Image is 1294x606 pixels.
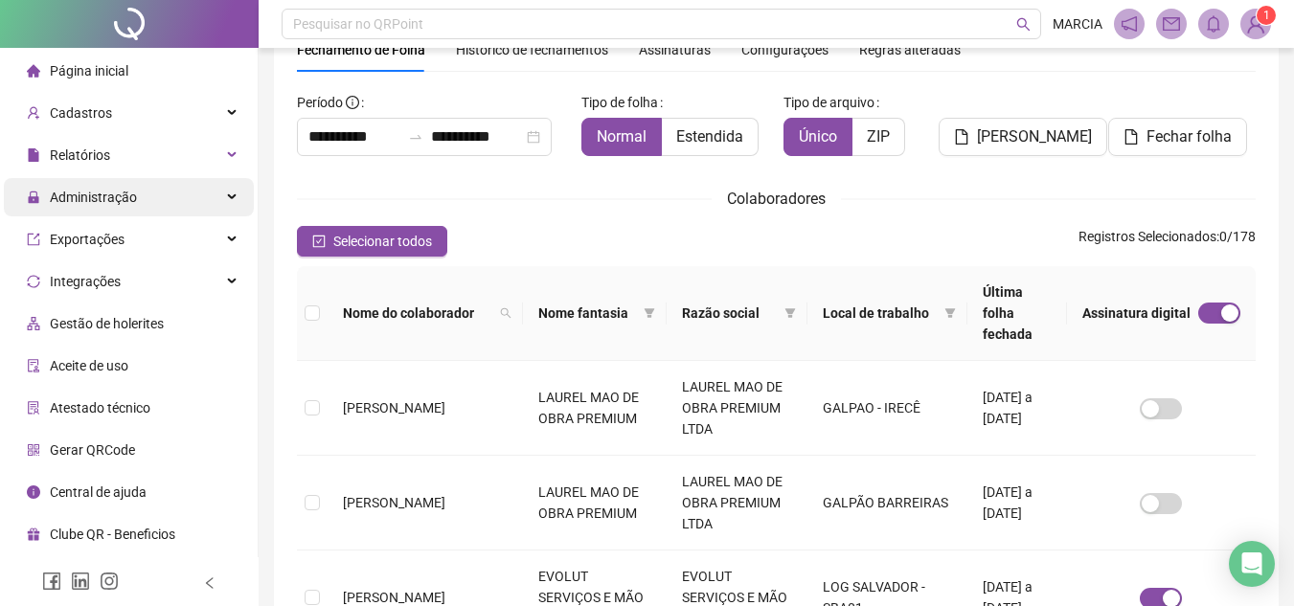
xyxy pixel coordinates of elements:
span: Estendida [676,127,743,146]
span: ZIP [867,127,890,146]
span: Gestão de holerites [50,316,164,331]
td: [DATE] a [DATE] [967,456,1067,550]
span: Tipo de arquivo [783,92,874,113]
span: instagram [100,572,119,591]
button: Selecionar todos [297,226,447,257]
span: Razão social [682,303,777,324]
span: [PERSON_NAME] [343,590,445,605]
span: Central de ajuda [50,484,147,500]
span: bell [1205,15,1222,33]
span: filter [640,299,659,327]
span: Nome do colaborador [343,303,492,324]
span: file [954,129,969,145]
span: Único [799,127,837,146]
span: info-circle [346,96,359,109]
span: apartment [27,317,40,330]
span: Selecionar todos [333,231,432,252]
span: lock [27,191,40,204]
span: : 0 / 178 [1078,226,1256,257]
span: notification [1121,15,1138,33]
span: solution [27,401,40,415]
span: [PERSON_NAME] [343,495,445,510]
span: left [203,576,216,590]
span: home [27,64,40,78]
button: Fechar folha [1108,118,1247,156]
td: LAUREL MAO DE OBRA PREMIUM [523,361,667,456]
span: Histórico de fechamentos [456,42,608,57]
th: Última folha fechada [967,266,1067,361]
span: Assinatura digital [1082,303,1191,324]
span: Configurações [741,43,829,56]
span: search [496,299,515,327]
span: Registros Selecionados [1078,229,1216,244]
span: Regras alteradas [859,43,961,56]
span: [PERSON_NAME] [977,125,1092,148]
span: Integrações [50,274,121,289]
span: Relatórios [50,147,110,163]
span: check-square [312,235,326,248]
span: 1 [1263,9,1270,22]
span: filter [784,307,796,319]
span: filter [941,299,960,327]
td: GALPÃO BARREIRAS [807,456,967,550]
span: audit [27,359,40,372]
span: user-add [27,106,40,120]
span: Tipo de folha [581,92,658,113]
span: [PERSON_NAME] [343,400,445,415]
span: Administração [50,190,137,205]
span: gift [27,527,40,541]
span: MARCIA [1053,13,1102,34]
span: Assinaturas [639,43,711,56]
span: to [408,129,423,145]
td: LAUREL MAO DE OBRA PREMIUM LTDA [667,456,807,550]
td: LAUREL MAO DE OBRA PREMIUM [523,456,667,550]
span: file [27,148,40,162]
span: Gerar QRCode [50,442,135,458]
span: filter [781,299,800,327]
td: [DATE] a [DATE] [967,361,1067,456]
span: Aceite de uso [50,358,128,373]
span: Fechamento de Folha [297,42,425,57]
span: facebook [42,572,61,591]
span: Página inicial [50,63,128,79]
span: swap-right [408,129,423,145]
img: 94789 [1241,10,1270,38]
span: info-circle [27,485,40,499]
span: Período [297,95,343,110]
span: search [500,307,511,319]
span: filter [644,307,655,319]
span: export [27,233,40,246]
div: Open Intercom Messenger [1229,541,1275,587]
span: Nome fantasia [538,303,636,324]
td: LAUREL MAO DE OBRA PREMIUM LTDA [667,361,807,456]
span: Clube QR - Beneficios [50,527,175,542]
td: GALPAO - IRECÊ [807,361,967,456]
span: Atestado técnico [50,400,150,415]
sup: Atualize o seu contato no menu Meus Dados [1257,6,1276,25]
span: search [1016,17,1031,32]
span: qrcode [27,443,40,457]
span: sync [27,275,40,288]
span: mail [1163,15,1180,33]
span: Local de trabalho [823,303,937,324]
span: Exportações [50,232,125,247]
span: Normal [597,127,647,146]
span: linkedin [71,572,90,591]
span: file [1124,129,1139,145]
span: filter [944,307,956,319]
span: Colaboradores [727,190,826,208]
span: Fechar folha [1146,125,1232,148]
button: [PERSON_NAME] [939,118,1107,156]
span: Cadastros [50,105,112,121]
